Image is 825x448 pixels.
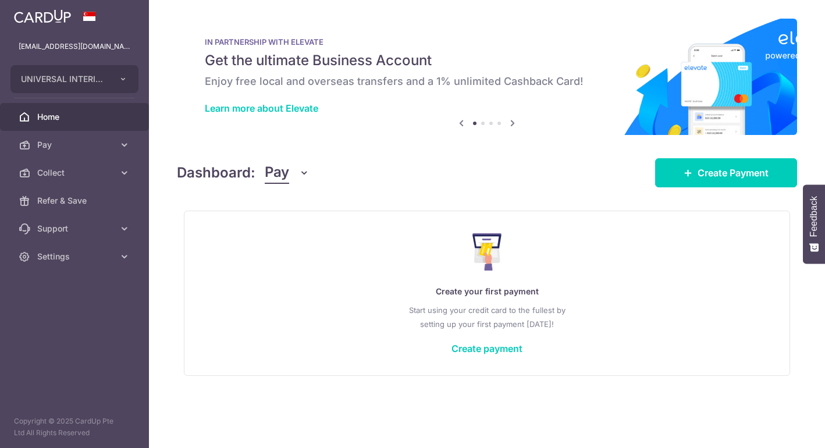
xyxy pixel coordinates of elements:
a: Learn more about Elevate [205,102,318,114]
span: Refer & Save [37,195,114,207]
p: Start using your credit card to the fullest by setting up your first payment [DATE]! [208,303,766,331]
span: Create Payment [698,166,769,180]
h4: Dashboard: [177,162,255,183]
span: UNIVERSAL INTERIOR SUPPLY PTE. LTD. [21,73,107,85]
a: Create payment [451,343,522,354]
img: Make Payment [472,233,502,271]
button: Feedback - Show survey [803,184,825,264]
span: Settings [37,251,114,262]
button: Pay [265,162,310,184]
a: Create Payment [655,158,797,187]
span: Collect [37,167,114,179]
span: Home [37,111,114,123]
span: Pay [37,139,114,151]
button: UNIVERSAL INTERIOR SUPPLY PTE. LTD. [10,65,138,93]
span: Feedback [809,196,819,237]
span: Pay [265,162,289,184]
span: Support [37,223,114,234]
h5: Get the ultimate Business Account [205,51,769,70]
p: [EMAIL_ADDRESS][DOMAIN_NAME] [19,41,130,52]
p: Create your first payment [208,285,766,298]
img: CardUp [14,9,71,23]
img: Renovation banner [177,19,797,135]
h6: Enjoy free local and overseas transfers and a 1% unlimited Cashback Card! [205,74,769,88]
p: IN PARTNERSHIP WITH ELEVATE [205,37,769,47]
